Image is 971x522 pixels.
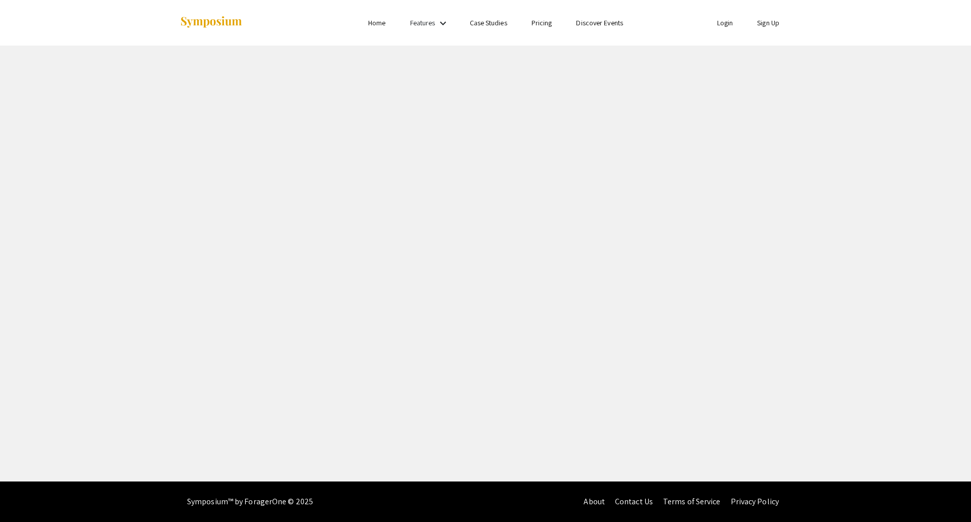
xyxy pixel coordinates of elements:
[368,18,385,27] a: Home
[180,16,243,29] img: Symposium by ForagerOne
[187,481,313,522] div: Symposium™ by ForagerOne © 2025
[532,18,552,27] a: Pricing
[576,18,623,27] a: Discover Events
[731,496,779,507] a: Privacy Policy
[615,496,653,507] a: Contact Us
[410,18,435,27] a: Features
[717,18,733,27] a: Login
[470,18,507,27] a: Case Studies
[663,496,721,507] a: Terms of Service
[757,18,779,27] a: Sign Up
[584,496,605,507] a: About
[437,17,449,29] mat-icon: Expand Features list
[928,476,963,514] iframe: Chat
